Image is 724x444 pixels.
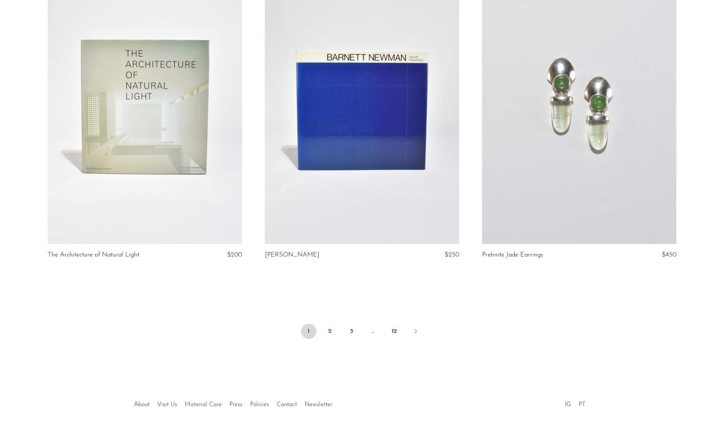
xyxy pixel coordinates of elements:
a: [PERSON_NAME] [265,252,319,258]
span: … [365,324,381,339]
a: Prehnite Jade Earrings [482,252,543,258]
ul: Social Medias [561,396,589,410]
a: 2 [322,324,338,339]
a: About [134,402,150,408]
span: $200 [227,252,242,258]
a: 12 [387,324,402,339]
a: Policies [250,402,269,408]
a: Next [408,324,423,341]
a: Visit Us [157,402,177,408]
a: IG [565,402,571,408]
a: PT [579,402,585,408]
a: Press [229,402,242,408]
a: Contact [277,402,297,408]
ul: Quick links [130,396,336,410]
a: The Architecture of Natural Light [48,252,139,258]
span: 1 [301,324,316,339]
span: $450 [662,252,676,258]
span: $250 [445,252,459,258]
a: 3 [344,324,359,339]
a: Material Care [185,402,222,408]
